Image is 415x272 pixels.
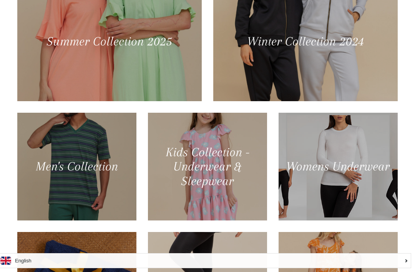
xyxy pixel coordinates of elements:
i: English [15,258,32,263]
a: Womens Underwear [279,113,398,220]
a: English [0,257,407,265]
a: Kids Collection - Underwear & Sleepwear [148,113,267,220]
a: Men's Collection [17,113,136,220]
